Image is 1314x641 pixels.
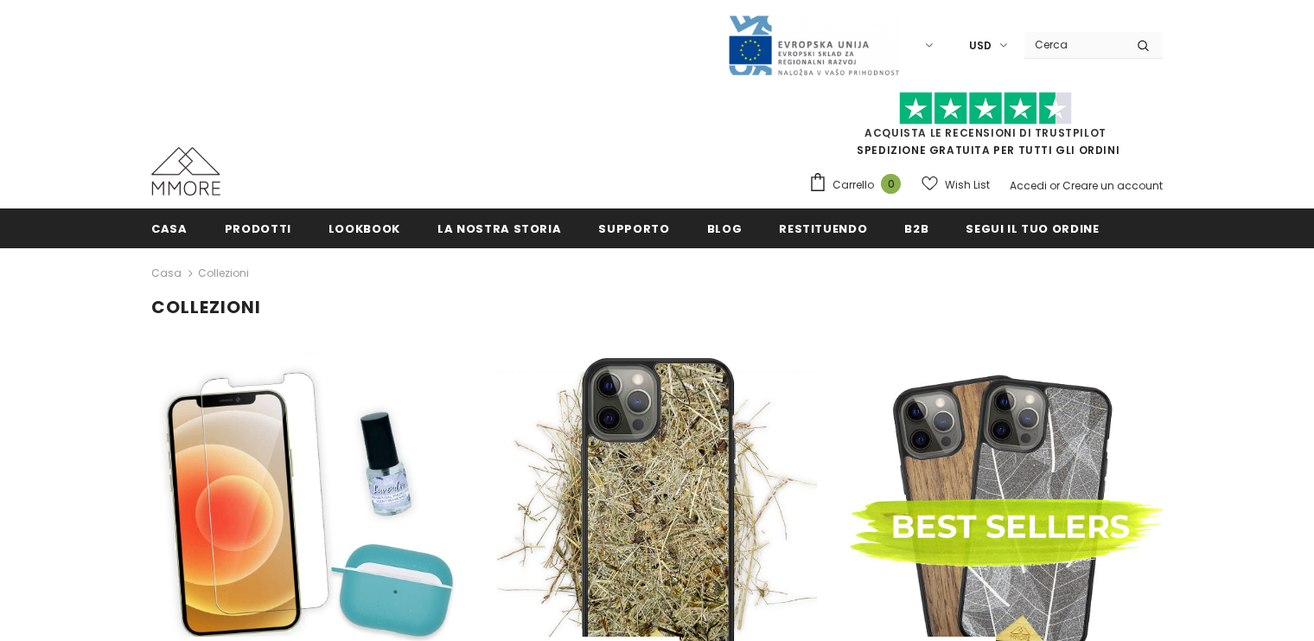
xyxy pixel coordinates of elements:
[969,37,992,54] span: USD
[945,176,990,194] span: Wish List
[727,37,900,52] a: Javni Razpis
[707,221,743,237] span: Blog
[198,263,249,284] span: Collezioni
[151,297,1163,318] h1: Collezioni
[864,125,1107,140] a: Acquista le recensioni di TrustPilot
[1010,178,1047,193] a: Accedi
[904,221,928,237] span: B2B
[966,221,1099,237] span: Segui il tuo ordine
[808,172,909,198] a: Carrello 0
[328,208,400,247] a: Lookbook
[779,208,867,247] a: Restituendo
[1049,178,1060,193] span: or
[151,147,220,196] img: Casi MMORE
[808,99,1163,157] span: SPEDIZIONE GRATUITA PER TUTTI GLI ORDINI
[225,221,291,237] span: Prodotti
[437,221,561,237] span: La nostra storia
[727,14,900,77] img: Javni Razpis
[707,208,743,247] a: Blog
[832,176,874,194] span: Carrello
[1024,32,1124,57] input: Search Site
[881,174,901,194] span: 0
[598,208,669,247] a: supporto
[899,92,1072,125] img: Fidati di Pilot Stars
[225,208,291,247] a: Prodotti
[598,221,669,237] span: supporto
[437,208,561,247] a: La nostra storia
[779,221,867,237] span: Restituendo
[904,208,928,247] a: B2B
[151,208,188,247] a: Casa
[966,208,1099,247] a: Segui il tuo ordine
[151,263,182,284] a: Casa
[328,221,400,237] span: Lookbook
[1062,178,1163,193] a: Creare un account
[151,221,188,237] span: Casa
[922,170,990,200] a: Wish List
